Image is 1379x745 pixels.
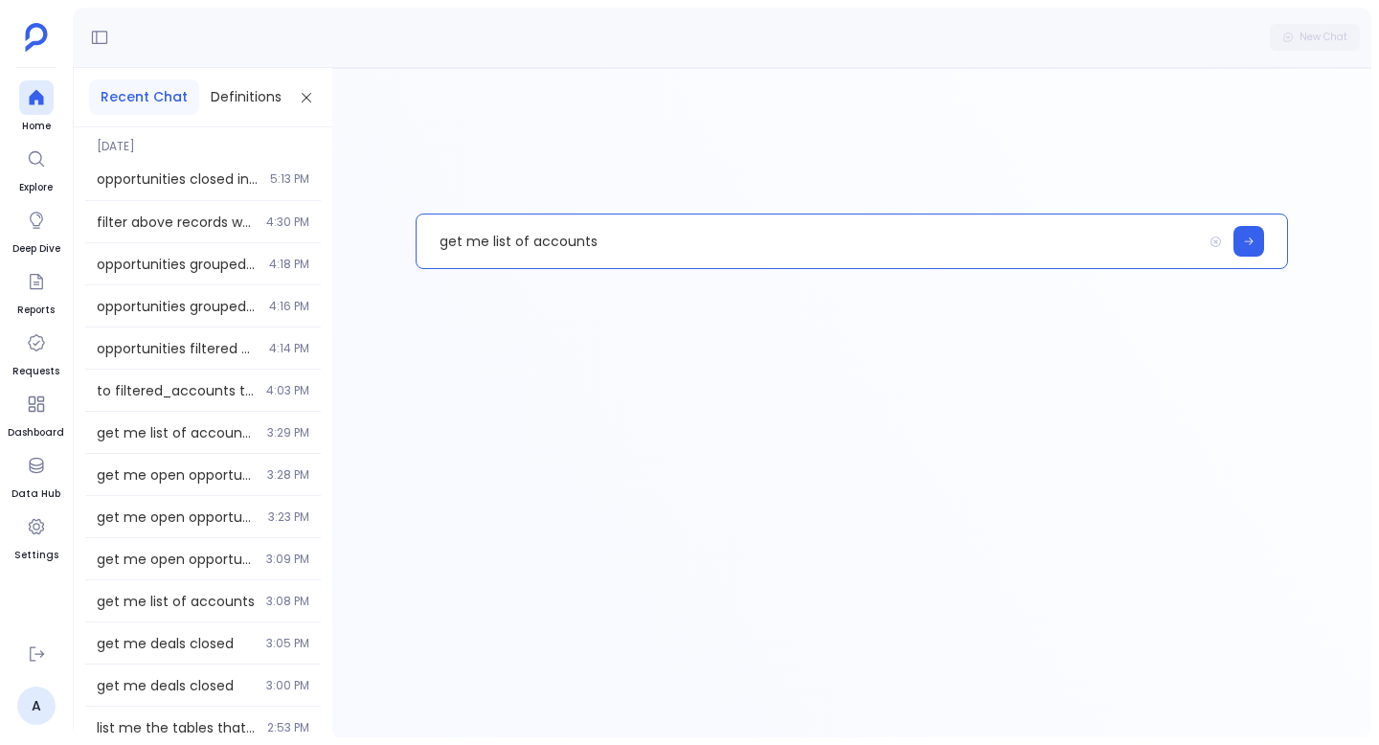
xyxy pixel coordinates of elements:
span: Explore [19,180,54,195]
span: filter above records where contacts count > 10 [97,213,255,232]
a: Data Hub [11,448,60,502]
span: 4:14 PM [269,341,309,356]
a: Reports [17,264,55,318]
a: Home [19,80,54,134]
span: 3:23 PM [268,509,309,525]
button: Definitions [199,79,293,115]
span: Requests [12,364,59,379]
span: 3:05 PM [266,636,309,651]
span: 4:16 PM [269,299,309,314]
span: Settings [14,548,58,563]
span: get me list of accounts with open opportunities count [97,423,256,442]
span: [DATE] [85,127,321,154]
a: Dashboard [8,387,64,440]
a: Settings [14,509,58,563]
span: 3:00 PM [266,678,309,693]
span: 4:30 PM [266,214,309,230]
span: opportunities grouped by industry. [97,297,258,316]
p: get me list of accounts [417,216,1202,266]
span: opportunities grouped by industry. [97,255,258,274]
span: 4:03 PM [266,383,309,398]
span: Dashboard [8,425,64,440]
span: get me deals closed [97,676,255,695]
span: 3:08 PM [266,594,309,609]
span: get me open opportunities [97,465,256,485]
a: Explore [19,142,54,195]
span: 5:13 PM [270,171,309,187]
span: 3:29 PM [267,425,309,440]
span: opportunities filtered by industry. [97,339,258,358]
span: get me open opportunities [97,550,255,569]
span: Home [19,119,54,134]
button: Recent Chat [89,79,199,115]
span: opportunities closed in last year [97,169,259,189]
span: get me open opportunities [97,508,257,527]
span: 2:53 PM [267,720,309,735]
a: Deep Dive [12,203,60,257]
span: 3:28 PM [267,467,309,483]
span: get me deals closed [97,634,255,653]
span: to filtered_accounts table add users table [97,381,255,400]
span: get me list of accounts [97,592,255,611]
a: A [17,687,56,725]
img: petavue logo [25,23,48,52]
span: Deep Dive [12,241,60,257]
span: 4:18 PM [269,257,309,272]
span: Reports [17,303,55,318]
span: Data Hub [11,486,60,502]
a: Requests [12,326,59,379]
span: 3:09 PM [266,552,309,567]
span: list me the tables that are disabled [97,718,256,737]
